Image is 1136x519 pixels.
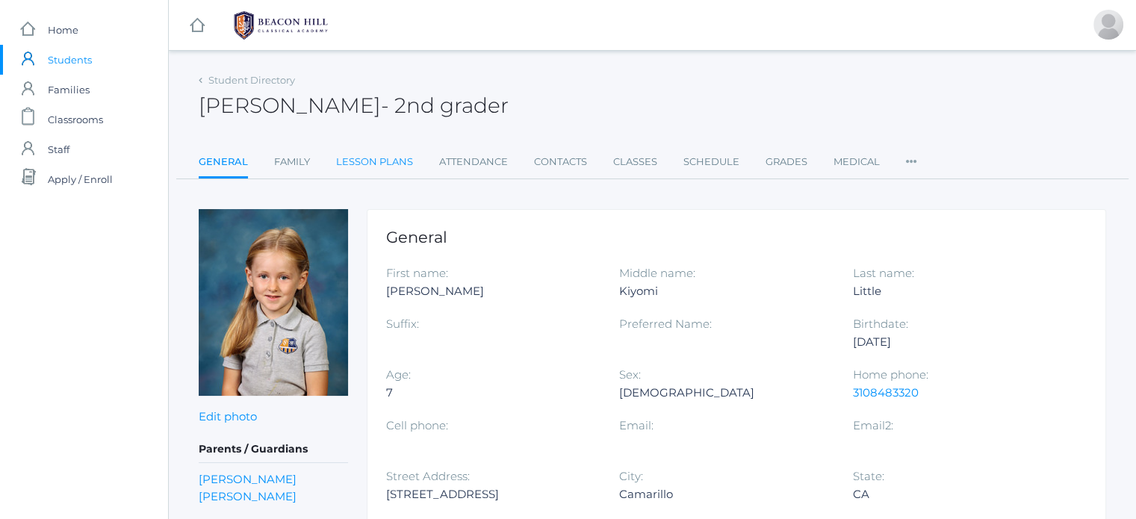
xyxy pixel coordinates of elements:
[853,469,884,483] label: State:
[386,485,597,503] div: [STREET_ADDRESS]
[853,282,1064,300] div: Little
[386,317,419,331] label: Suffix:
[386,469,470,483] label: Street Address:
[613,147,657,177] a: Classes
[619,367,641,382] label: Sex:
[386,384,597,402] div: 7
[381,93,509,118] span: - 2nd grader
[274,147,310,177] a: Family
[853,367,928,382] label: Home phone:
[683,147,739,177] a: Schedule
[336,147,413,177] a: Lesson Plans
[208,74,295,86] a: Student Directory
[619,317,712,331] label: Preferred Name:
[386,229,1087,246] h1: General
[766,147,807,177] a: Grades
[199,209,348,396] img: Monique Little
[48,45,92,75] span: Students
[48,134,69,164] span: Staff
[619,282,830,300] div: Kiyomi
[199,488,297,505] a: [PERSON_NAME]
[834,147,880,177] a: Medical
[439,147,508,177] a: Attendance
[619,266,695,280] label: Middle name:
[619,384,830,402] div: [DEMOGRAPHIC_DATA]
[619,418,654,432] label: Email:
[199,147,248,179] a: General
[48,75,90,105] span: Families
[534,147,587,177] a: Contacts
[386,418,448,432] label: Cell phone:
[619,469,643,483] label: City:
[386,367,411,382] label: Age:
[853,317,908,331] label: Birthdate:
[1093,10,1123,40] div: Alison Little
[199,94,509,117] h2: [PERSON_NAME]
[386,282,597,300] div: [PERSON_NAME]
[853,385,919,400] a: 3108483320
[853,485,1064,503] div: CA
[853,266,914,280] label: Last name:
[853,418,893,432] label: Email2:
[386,266,448,280] label: First name:
[199,470,297,488] a: [PERSON_NAME]
[48,105,103,134] span: Classrooms
[199,437,348,462] h5: Parents / Guardians
[619,485,830,503] div: Camarillo
[48,164,113,194] span: Apply / Enroll
[199,409,257,423] a: Edit photo
[48,15,78,45] span: Home
[853,333,1064,351] div: [DATE]
[225,7,337,44] img: BHCALogos-05-308ed15e86a5a0abce9b8dd61676a3503ac9727e845dece92d48e8588c001991.png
